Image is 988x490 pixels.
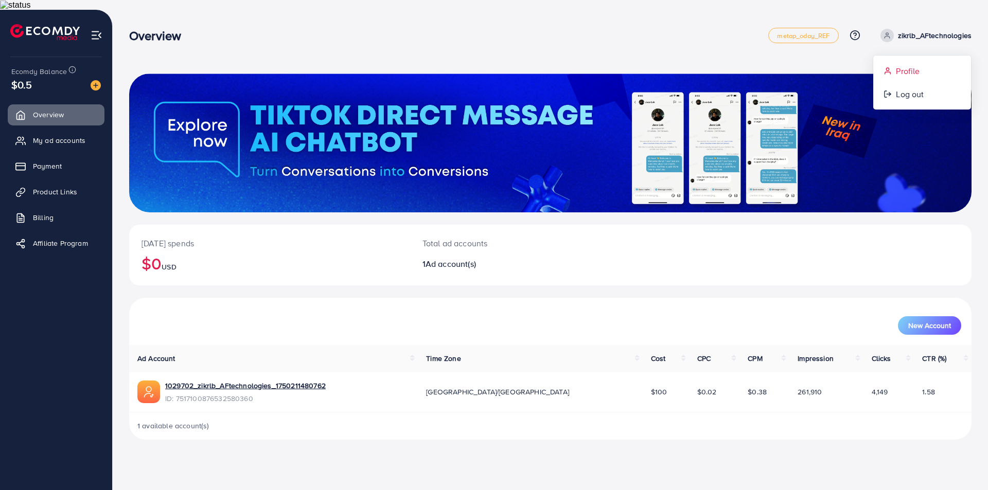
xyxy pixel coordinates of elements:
[137,353,175,364] span: Ad Account
[165,393,326,404] span: ID: 7517100876532580360
[697,353,711,364] span: CPC
[8,130,104,151] a: My ad accounts
[11,66,67,77] span: Ecomdy Balance
[876,29,972,42] a: zikrlb_AFtechnologies
[165,380,326,391] a: 1029702_zikrlb_AFtechnologies_1750211480762
[422,237,608,249] p: Total ad accounts
[922,353,946,364] span: CTR (%)
[426,387,569,397] span: [GEOGRAPHIC_DATA]/[GEOGRAPHIC_DATA]
[872,387,888,397] span: 4,149
[651,353,666,364] span: Cost
[872,353,891,364] span: Clicks
[422,259,608,269] h2: 1
[33,110,64,120] span: Overview
[426,258,476,269] span: Ad account(s)
[8,104,104,125] a: Overview
[651,387,667,397] span: $100
[8,233,104,253] a: Affiliate Program
[8,207,104,228] a: Billing
[33,212,54,223] span: Billing
[896,88,924,100] span: Log out
[8,182,104,202] a: Product Links
[748,387,767,397] span: $0.38
[798,387,822,397] span: 261,910
[137,380,160,403] img: ic-ads-acc.e4c84228.svg
[908,322,951,329] span: New Account
[873,55,972,111] ul: zikrlb_AFtechnologies
[137,421,209,431] span: 1 available account(s)
[697,387,717,397] span: $0.02
[944,444,980,482] iframe: Chat
[777,32,830,39] span: metap_oday_REF
[129,28,189,43] h3: Overview
[768,28,838,43] a: metap_oday_REF
[91,80,101,90] img: image
[33,187,77,197] span: Product Links
[33,238,88,248] span: Affiliate Program
[8,156,104,176] a: Payment
[33,135,85,146] span: My ad accounts
[898,316,961,335] button: New Account
[162,262,176,272] span: USD
[748,353,762,364] span: CPM
[922,387,935,397] span: 1.58
[142,253,398,273] h2: $0
[11,77,32,92] span: $0.5
[33,161,62,171] span: Payment
[10,24,80,40] img: logo
[798,353,834,364] span: Impression
[898,29,972,42] p: zikrlb_AFtechnologies
[896,65,920,77] span: Profile
[426,353,461,364] span: Time Zone
[142,237,398,249] p: [DATE] spends
[91,29,102,41] img: menu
